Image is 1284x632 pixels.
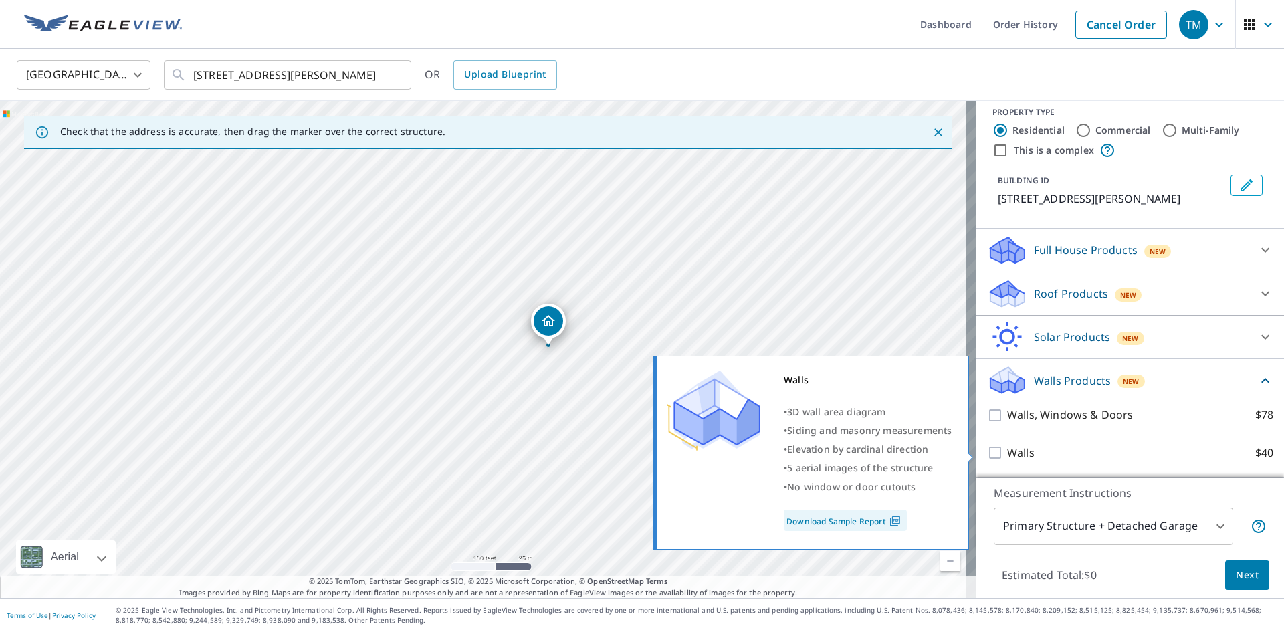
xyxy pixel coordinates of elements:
div: • [784,459,952,478]
span: New [1123,376,1140,387]
div: Aerial [16,540,116,574]
a: OpenStreetMap [587,576,643,586]
p: © 2025 Eagle View Technologies, Inc. and Pictometry International Corp. All Rights Reserved. Repo... [116,605,1277,625]
p: Check that the address is accurate, then drag the marker over the correct structure. [60,126,445,138]
p: $40 [1255,445,1273,461]
p: Walls [1007,445,1035,461]
label: Commercial [1095,124,1151,137]
p: Measurement Instructions [994,485,1267,501]
a: Terms of Use [7,611,48,620]
span: © 2025 TomTom, Earthstar Geographics SIO, © 2025 Microsoft Corporation, © [309,576,668,587]
p: Walls, Windows & Doors [1007,407,1133,423]
div: OR [425,60,557,90]
p: | [7,611,96,619]
span: New [1150,246,1166,257]
span: Upload Blueprint [464,66,546,83]
div: • [784,478,952,496]
div: Roof ProductsNew [987,278,1273,310]
div: • [784,440,952,459]
span: Next [1236,567,1259,584]
p: Full House Products [1034,242,1138,258]
a: Cancel Order [1075,11,1167,39]
span: Your report will include the primary structure and a detached garage if one exists. [1251,518,1267,534]
p: Estimated Total: $0 [991,560,1107,590]
a: Current Level 18, Zoom Out [940,551,960,571]
div: Dropped pin, building 1, Residential property, 9390 Keyser Rd Nokesville, VA 20181 [531,304,566,345]
a: Download Sample Report [784,510,907,531]
div: • [784,403,952,421]
div: [GEOGRAPHIC_DATA] [17,56,150,94]
a: Privacy Policy [52,611,96,620]
div: • [784,421,952,440]
p: BUILDING ID [998,175,1049,186]
p: Walls Products [1034,373,1111,389]
label: Residential [1012,124,1065,137]
p: Solar Products [1034,329,1110,345]
input: Search by address or latitude-longitude [193,56,384,94]
img: EV Logo [24,15,182,35]
div: Primary Structure + Detached Garage [994,508,1233,545]
div: Full House ProductsNew [987,234,1273,266]
span: Siding and masonry measurements [787,424,952,437]
div: TM [1179,10,1208,39]
p: Roof Products [1034,286,1108,302]
img: Premium [667,371,760,451]
a: Terms [646,576,668,586]
p: $78 [1255,407,1273,423]
span: 3D wall area diagram [787,405,885,418]
button: Close [930,124,947,141]
button: Edit building 1 [1230,175,1263,196]
div: Walls ProductsNew [987,364,1273,396]
p: [STREET_ADDRESS][PERSON_NAME] [998,191,1225,207]
button: Next [1225,560,1269,591]
div: Aerial [47,540,83,574]
span: No window or door cutouts [787,480,916,493]
span: New [1122,333,1139,344]
span: 5 aerial images of the structure [787,461,933,474]
div: Solar ProductsNew [987,321,1273,353]
div: PROPERTY TYPE [992,106,1268,118]
img: Pdf Icon [886,515,904,527]
span: New [1120,290,1137,300]
a: Upload Blueprint [453,60,556,90]
div: Walls [784,371,952,389]
label: This is a complex [1014,144,1094,157]
span: Elevation by cardinal direction [787,443,928,455]
label: Multi-Family [1182,124,1240,137]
